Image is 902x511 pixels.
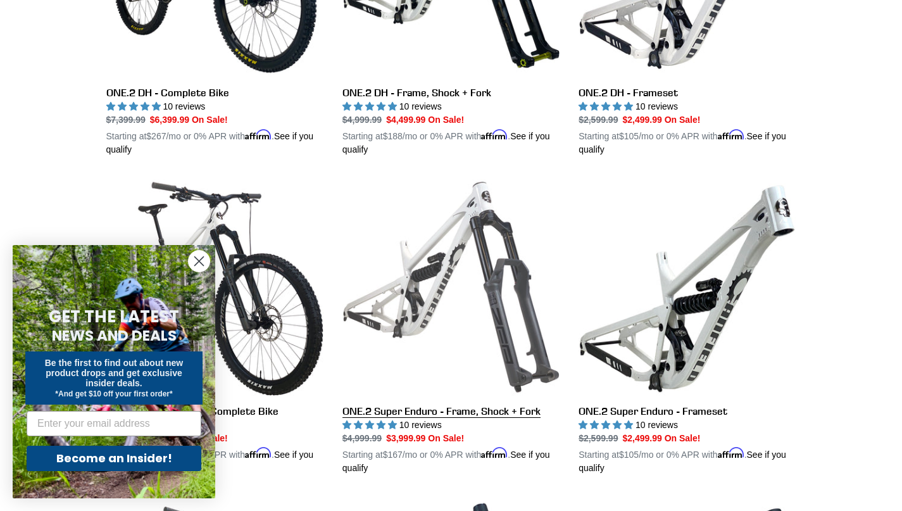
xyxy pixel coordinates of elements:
button: Close dialog [188,250,210,272]
button: Become an Insider! [27,446,201,471]
input: Enter your email address [27,411,201,436]
span: Be the first to find out about new product drops and get exclusive insider deals. [45,358,184,388]
span: *And get $10 off your first order* [55,389,172,398]
span: GET THE LATEST [49,305,179,328]
span: NEWS AND DEALS [52,325,177,346]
